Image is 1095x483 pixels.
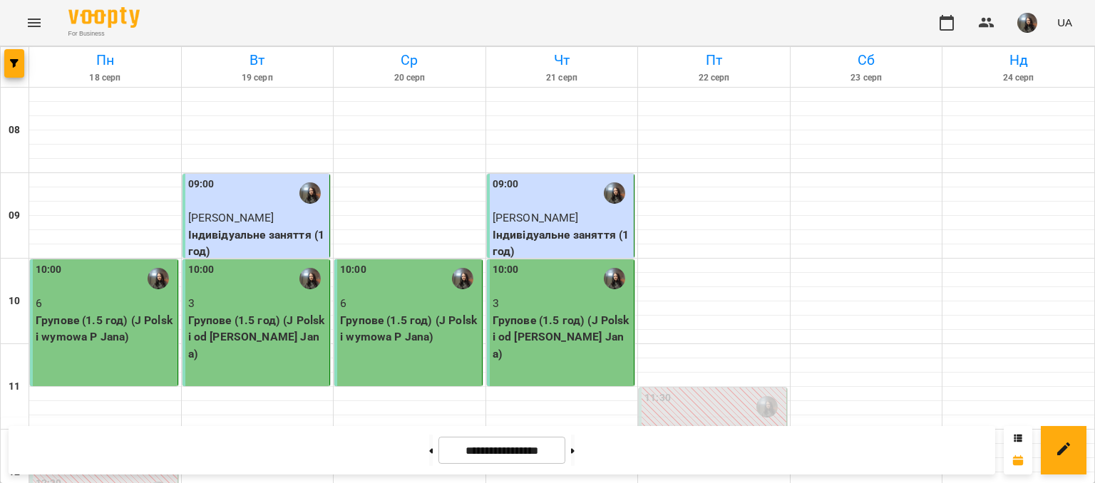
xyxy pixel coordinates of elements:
[793,71,940,85] h6: 23 серп
[340,312,479,346] p: Групове (1.5 год) (J Polski wymowa P Jana)
[184,49,331,71] h6: Вт
[1017,13,1037,33] img: 3223da47ea16ff58329dec54ac365d5d.JPG
[488,49,636,71] h6: Чт
[68,7,140,28] img: Voopty Logo
[640,49,788,71] h6: Пт
[644,390,671,406] label: 11:30
[493,262,519,278] label: 10:00
[188,177,215,192] label: 09:00
[36,312,175,346] p: Групове (1.5 год) (J Polski wymowa P Jana)
[488,71,636,85] h6: 21 серп
[299,268,321,289] img: Бойцун Яна Вікторівна
[31,49,179,71] h6: Пн
[9,294,20,309] h6: 10
[493,227,632,260] p: Індивідуальне заняття (1 год)
[756,396,778,417] img: Бойцун Яна Вікторівна
[9,208,20,224] h6: 09
[336,71,483,85] h6: 20 серп
[17,6,51,40] button: Menu
[9,379,20,395] h6: 11
[945,49,1092,71] h6: Нд
[604,182,625,204] img: Бойцун Яна Вікторівна
[1052,9,1078,36] button: UA
[336,49,483,71] h6: Ср
[340,262,366,278] label: 10:00
[188,295,327,312] p: 3
[184,71,331,85] h6: 19 серп
[36,262,62,278] label: 10:00
[36,295,175,312] p: 6
[188,227,327,260] p: Індивідуальне заняття (1 год)
[945,71,1092,85] h6: 24 серп
[604,268,625,289] img: Бойцун Яна Вікторівна
[793,49,940,71] h6: Сб
[188,211,274,224] span: [PERSON_NAME]
[340,295,479,312] p: 6
[493,177,519,192] label: 09:00
[188,312,327,363] p: Групове (1.5 год) (J Polski od [PERSON_NAME] Jana)
[188,262,215,278] label: 10:00
[31,71,179,85] h6: 18 серп
[148,268,169,289] img: Бойцун Яна Вікторівна
[299,182,321,204] img: Бойцун Яна Вікторівна
[1057,15,1072,30] span: UA
[493,295,632,312] p: 3
[9,123,20,138] h6: 08
[68,29,140,38] span: For Business
[640,71,788,85] h6: 22 серп
[493,211,579,224] span: [PERSON_NAME]
[493,312,632,363] p: Групове (1.5 год) (J Polski od [PERSON_NAME] Jana)
[452,268,473,289] img: Бойцун Яна Вікторівна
